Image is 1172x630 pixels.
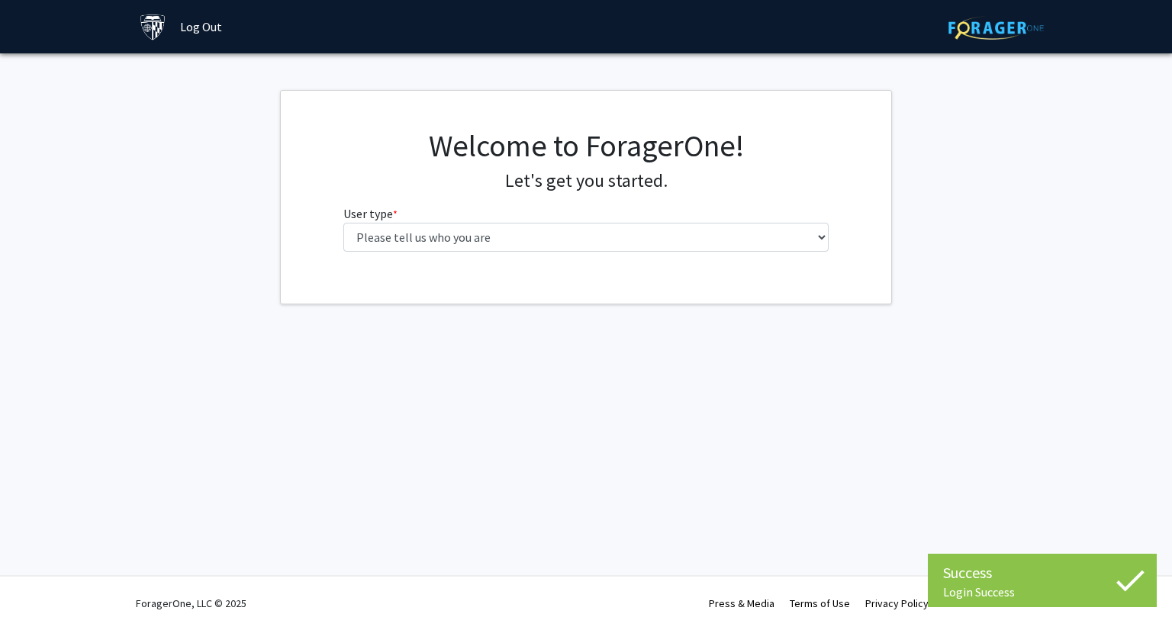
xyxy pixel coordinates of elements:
[343,127,829,164] h1: Welcome to ForagerOne!
[343,204,398,223] label: User type
[136,577,246,630] div: ForagerOne, LLC © 2025
[865,596,929,610] a: Privacy Policy
[943,561,1141,584] div: Success
[140,14,166,40] img: Johns Hopkins University Logo
[343,170,829,192] h4: Let's get you started.
[948,16,1044,40] img: ForagerOne Logo
[790,596,850,610] a: Terms of Use
[943,584,1141,599] div: Login Success
[709,596,774,610] a: Press & Media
